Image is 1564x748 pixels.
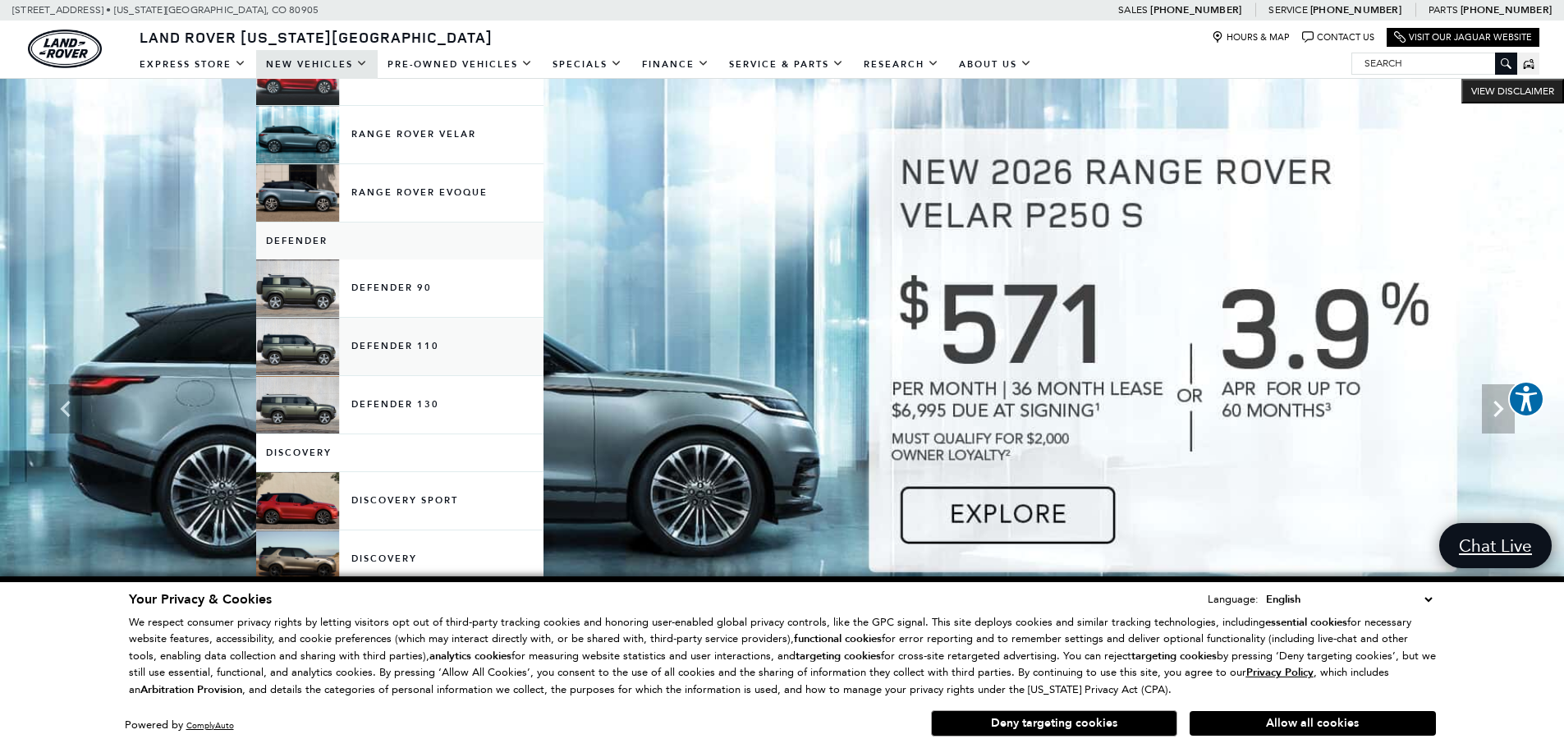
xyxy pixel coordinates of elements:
[1352,53,1516,73] input: Search
[794,631,882,646] strong: functional cookies
[1461,3,1552,16] a: [PHONE_NUMBER]
[256,376,544,434] a: Defender 130
[256,223,544,259] a: Defender
[1471,85,1554,98] span: VIEW DISCLAIMER
[49,384,82,434] div: Previous
[1461,79,1564,103] button: VIEW DISCLAIMER
[256,530,544,588] a: Discovery
[1268,4,1307,16] span: Service
[130,27,502,47] a: Land Rover [US_STATE][GEOGRAPHIC_DATA]
[1208,594,1259,604] div: Language:
[543,50,632,79] a: Specials
[1439,523,1552,568] a: Chat Live
[1190,711,1436,736] button: Allow all cookies
[1508,381,1544,417] button: Explore your accessibility options
[1394,31,1532,44] a: Visit Our Jaguar Website
[1246,665,1314,680] u: Privacy Policy
[1451,535,1540,557] span: Chat Live
[256,259,544,317] a: Defender 90
[949,50,1042,79] a: About Us
[378,50,543,79] a: Pre-Owned Vehicles
[1482,384,1515,434] div: Next
[140,682,242,697] strong: Arbitration Provision
[256,164,544,222] a: Range Rover Evoque
[28,30,102,68] a: land-rover
[1212,31,1290,44] a: Hours & Map
[429,649,511,663] strong: analytics cookies
[28,30,102,68] img: Land Rover
[130,50,1042,79] nav: Main Navigation
[1262,590,1436,608] select: Language Select
[125,720,234,731] div: Powered by
[719,50,854,79] a: Service & Parts
[256,434,544,471] a: Discovery
[1131,649,1217,663] strong: targeting cookies
[796,649,881,663] strong: targeting cookies
[140,27,493,47] span: Land Rover [US_STATE][GEOGRAPHIC_DATA]
[256,318,544,375] a: Defender 110
[1302,31,1374,44] a: Contact Us
[129,614,1436,699] p: We respect consumer privacy rights by letting visitors opt out of third-party tracking cookies an...
[1150,3,1241,16] a: [PHONE_NUMBER]
[1429,4,1458,16] span: Parts
[12,4,319,16] a: [STREET_ADDRESS] • [US_STATE][GEOGRAPHIC_DATA], CO 80905
[129,590,272,608] span: Your Privacy & Cookies
[130,50,256,79] a: EXPRESS STORE
[931,710,1177,737] button: Deny targeting cookies
[256,472,544,530] a: Discovery Sport
[632,50,719,79] a: Finance
[1310,3,1401,16] a: [PHONE_NUMBER]
[256,106,544,163] a: Range Rover Velar
[1508,381,1544,420] aside: Accessibility Help Desk
[854,50,949,79] a: Research
[256,50,378,79] a: New Vehicles
[1118,4,1148,16] span: Sales
[1265,615,1347,630] strong: essential cookies
[186,720,234,731] a: ComplyAuto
